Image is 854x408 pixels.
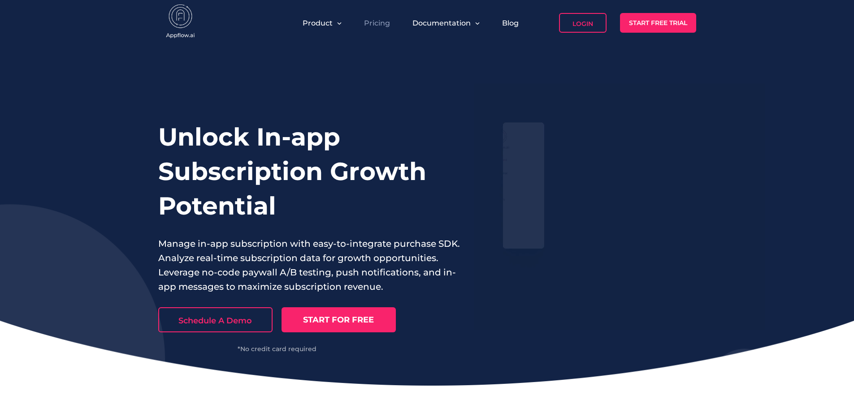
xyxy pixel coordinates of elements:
span: Product [303,19,333,27]
a: Start Free Trial [620,13,696,33]
img: appflow.ai-logo [158,4,203,40]
a: START FOR FREE [282,307,396,332]
a: Blog [502,19,519,27]
h1: Unlock In-app Subscription Growth Potential [158,120,460,223]
span: Documentation [412,19,471,27]
a: Schedule A Demo [158,307,273,332]
button: Product [303,19,342,27]
a: Login [559,13,607,33]
button: Documentation [412,19,480,27]
p: Manage in-app subscription with easy-to-integrate purchase SDK. Analyze real-time subscription da... [158,236,460,294]
div: *No credit card required [158,346,396,352]
a: Pricing [364,19,390,27]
